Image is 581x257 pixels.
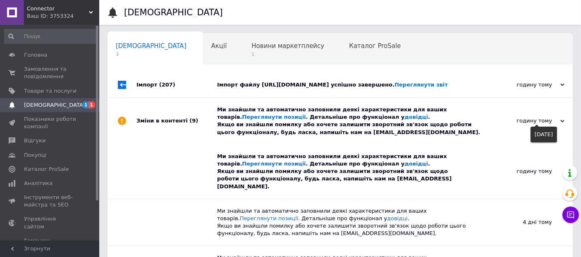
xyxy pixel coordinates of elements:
[136,98,217,144] div: Зміни в контенті
[242,114,306,120] a: Переглянути позиції
[24,51,47,59] span: Головна
[27,5,89,12] span: Connector
[189,118,198,124] span: (9)
[24,137,45,144] span: Відгуки
[395,82,448,88] a: Переглянути звіт
[24,87,77,95] span: Товари та послуги
[404,114,428,120] a: довідці
[24,215,77,230] span: Управління сайтом
[240,215,298,221] a: Переглянути позиції
[531,127,557,142] div: [DATE]
[136,72,217,97] div: Імпорт
[217,153,469,190] div: Ми знайшли та автоматично заповнили деякі характеристики для ваших товарів. . Детальніше про функ...
[24,237,77,252] span: Гаманець компанії
[242,161,306,167] a: Переглянути позиції
[24,151,46,159] span: Покупці
[562,207,579,223] button: Чат з покупцем
[387,215,408,221] a: довідці
[116,42,186,50] span: [DEMOGRAPHIC_DATA]
[251,42,324,50] span: Новини маркетплейсу
[482,81,564,89] div: годину тому
[404,161,428,167] a: довідці
[24,115,77,130] span: Показники роботи компанії
[4,29,98,44] input: Пошук
[217,106,482,136] div: Ми знайшли та автоматично заповнили деякі характеристики для ваших товарів. . Детальніше про функ...
[88,101,95,108] span: 1
[159,82,175,88] span: (207)
[24,194,77,209] span: Інструменти веб-майстра та SEO
[349,42,401,50] span: Каталог ProSale
[24,101,85,109] span: [DEMOGRAPHIC_DATA]
[124,7,223,17] h1: [DEMOGRAPHIC_DATA]
[82,101,89,108] span: 1
[217,207,469,238] div: Ми знайшли та автоматично заповнили деякі характеристики для ваших товарів. . Детальніше про функ...
[24,65,77,80] span: Замовлення та повідомлення
[469,199,573,246] div: 4 дні тому
[116,51,186,58] span: 3
[24,166,69,173] span: Каталог ProSale
[469,144,573,199] div: годину тому
[211,42,227,50] span: Акції
[251,51,324,58] span: 1
[27,12,99,20] div: Ваш ID: 3753324
[24,180,53,187] span: Аналітика
[217,81,482,89] div: Імпорт файлу [URL][DOMAIN_NAME] успішно завершено.
[482,117,564,125] div: годину тому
